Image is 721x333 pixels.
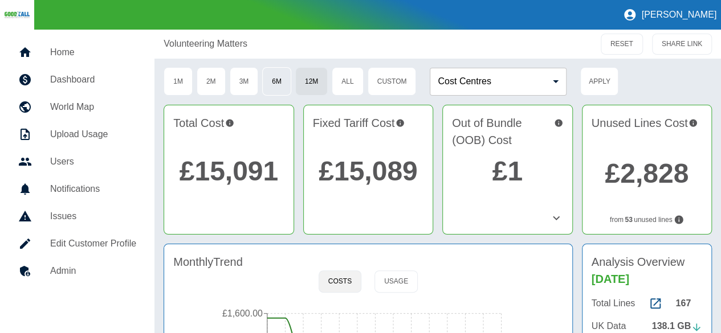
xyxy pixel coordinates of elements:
[592,253,702,287] h4: Analysis Overview
[332,67,363,96] button: All
[50,182,136,196] h5: Notifications
[592,319,626,333] p: UK Data
[592,297,636,310] p: Total Lines
[9,203,145,230] a: Issues
[9,175,145,203] a: Notifications
[674,215,684,225] svg: Lines not used during your chosen timeframe. If multiple months selected only lines never used co...
[5,11,30,19] img: Logo
[396,114,405,131] svg: This is your recurring contracted cost
[50,155,136,168] h5: Users
[50,46,136,59] h5: Home
[313,114,423,149] h4: Fixed Tariff Cost
[641,10,716,20] p: [PERSON_NAME]
[601,34,643,55] button: RESET
[50,73,136,87] h5: Dashboard
[9,39,145,66] a: Home
[618,3,721,26] button: [PERSON_NAME]
[492,156,523,186] a: £1
[50,100,136,114] h5: World Map
[9,230,145,257] a: Edit Customer Profile
[50,128,136,141] h5: Upload Usage
[592,319,702,333] a: UK Data138.1 GB
[592,273,629,285] span: [DATE]
[580,67,618,96] button: Apply
[50,209,136,223] h5: Issues
[262,67,291,96] button: 6M
[180,156,279,186] a: £15,091
[9,121,145,148] a: Upload Usage
[9,148,145,175] a: Users
[625,215,632,225] b: 53
[164,67,193,96] button: 1M
[368,67,417,96] button: Custom
[225,114,234,131] svg: This is the total charges incurred over 12 months
[592,215,702,225] p: from unused lines
[164,37,247,51] a: Volunteering Matters
[50,264,136,278] h5: Admin
[173,253,243,270] h4: Monthly Trend
[50,237,136,250] h5: Edit Customer Profile
[319,156,418,186] a: £15,089
[592,114,702,151] h4: Unused Lines Cost
[452,114,563,149] h4: Out of Bundle (OOB) Cost
[689,114,698,131] svg: Potential saving if surplus lines removed at contract renewal
[222,309,263,318] tspan: £1,600.00
[554,114,563,131] svg: Costs outside of your fixed tariff
[319,270,361,293] button: Costs
[374,270,418,293] button: Usage
[592,297,702,310] a: Total Lines167
[173,114,284,149] h4: Total Cost
[9,93,145,121] a: World Map
[605,158,689,188] a: £2,828
[197,67,226,96] button: 2M
[675,297,702,310] div: 167
[9,257,145,285] a: Admin
[230,67,259,96] button: 3M
[9,66,145,93] a: Dashboard
[652,34,712,55] button: SHARE LINK
[652,319,702,333] div: 138.1 GB
[295,67,328,96] button: 12M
